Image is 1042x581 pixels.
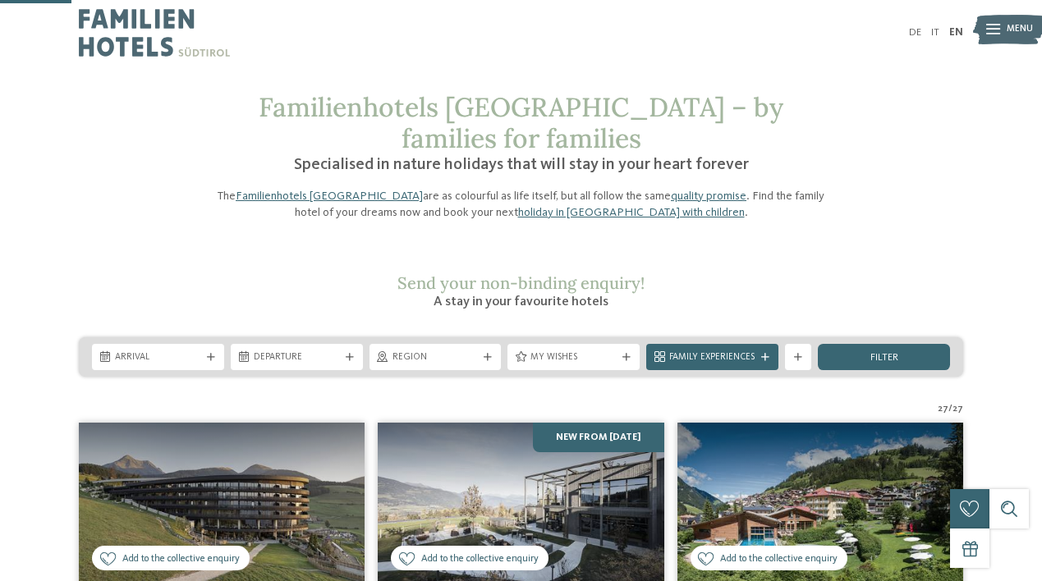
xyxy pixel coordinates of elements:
span: Send your non-binding enquiry! [397,272,645,293]
span: Region [392,351,479,364]
span: Add to the collective enquiry [122,552,240,566]
a: EN [949,27,963,38]
span: My wishes [530,351,617,364]
span: Family Experiences [669,351,755,364]
span: filter [870,353,898,364]
span: Menu [1007,23,1033,36]
a: DE [909,27,921,38]
a: holiday in [GEOGRAPHIC_DATA] with children [518,207,745,218]
a: quality promise [671,190,746,202]
span: Familienhotels [GEOGRAPHIC_DATA] – by families for families [259,90,783,155]
span: / [948,403,952,416]
span: Departure [254,351,340,364]
span: A stay in your favourite hotels [434,295,608,309]
span: Add to the collective enquiry [421,552,539,566]
span: 27 [938,403,948,416]
span: 27 [952,403,963,416]
span: Arrival [115,351,201,364]
a: Familienhotels [GEOGRAPHIC_DATA] [236,190,423,202]
span: Specialised in nature holidays that will stay in your heart forever [294,157,749,173]
span: Add to the collective enquiry [720,552,838,566]
a: IT [931,27,939,38]
p: The are as colourful as life itself, but all follow the same . Find the family hotel of your drea... [209,188,833,221]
